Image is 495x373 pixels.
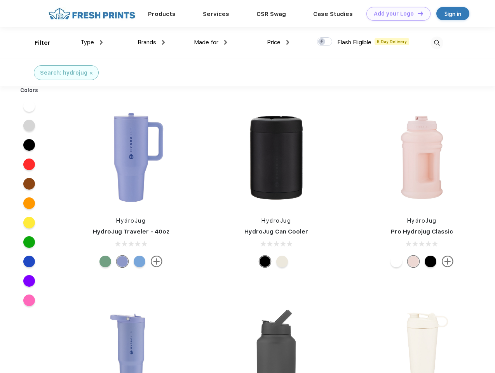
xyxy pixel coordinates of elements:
[375,38,409,45] span: 5 Day Delivery
[93,228,169,235] a: HydroJug Traveler - 40oz
[90,72,92,75] img: filter_cancel.svg
[391,228,453,235] a: Pro Hydrojug Classic
[444,9,461,18] div: Sign in
[390,256,402,267] div: White
[276,256,288,267] div: Cream
[370,106,474,209] img: func=resize&h=266
[46,7,138,21] img: fo%20logo%202.webp
[79,106,183,209] img: func=resize&h=266
[116,218,146,224] a: HydroJug
[408,256,419,267] div: Pink Sand
[418,11,423,16] img: DT
[194,39,218,46] span: Made for
[286,40,289,45] img: dropdown.png
[425,256,436,267] div: Black
[261,218,291,224] a: HydroJug
[407,218,437,224] a: HydroJug
[225,106,328,209] img: func=resize&h=266
[337,39,371,46] span: Flash Eligible
[35,38,51,47] div: Filter
[259,256,271,267] div: Black
[162,40,165,45] img: dropdown.png
[40,69,87,77] div: Search: hydrojug
[436,7,469,20] a: Sign in
[148,10,176,17] a: Products
[80,39,94,46] span: Type
[374,10,414,17] div: Add your Logo
[138,39,156,46] span: Brands
[134,256,145,267] div: Riptide
[151,256,162,267] img: more.svg
[442,256,453,267] img: more.svg
[244,228,308,235] a: HydroJug Can Cooler
[267,39,281,46] span: Price
[14,86,44,94] div: Colors
[117,256,128,267] div: Peri
[431,37,443,49] img: desktop_search.svg
[224,40,227,45] img: dropdown.png
[100,40,103,45] img: dropdown.png
[99,256,111,267] div: Sage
